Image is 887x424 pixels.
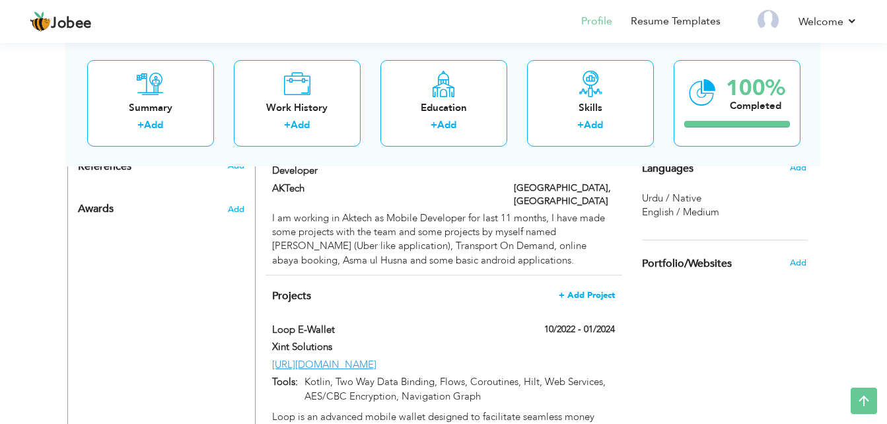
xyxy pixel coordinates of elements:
label: [GEOGRAPHIC_DATA], [GEOGRAPHIC_DATA] [514,182,615,208]
span: Portfolio/Websites [642,258,732,270]
a: Welcome [798,14,857,30]
div: 100% [726,77,785,98]
div: Add the reference. [68,160,255,180]
div: Add the awards you’ve earned. [68,190,255,222]
a: Add [144,118,163,131]
label: AKTech [272,182,494,195]
p: Kotlin, Two Way Data Binding, Flows, Coroutines, Hilt, Web Services, AES/CBC Encryption, Navigati... [298,375,614,404]
label: + [284,118,291,132]
span: Urdu / Native [642,192,701,205]
label: 10/2022 - 01/2024 [544,323,615,336]
label: + [431,118,437,132]
a: Resume Templates [631,14,721,29]
div: Summary [98,100,203,114]
label: Xint Solutions [272,340,494,354]
span: Awards [78,203,114,215]
div: Work History [244,100,350,114]
span: + Add Project [559,291,615,300]
h4: This helps to highlight the project, tools and skills you have worked on. [272,289,614,302]
a: [URL][DOMAIN_NAME] [272,358,376,371]
img: jobee.io [30,11,51,32]
span: Languages [642,163,693,175]
div: Education [391,100,497,114]
a: Jobee [30,11,92,32]
span: Add [790,162,806,174]
div: Skills [538,100,643,114]
a: Profile [581,14,612,29]
label: Tools: [272,375,298,389]
div: Completed [726,98,785,112]
a: Add [584,118,603,131]
label: + [577,118,584,132]
span: Add [790,257,806,269]
label: Loop E-Wallet [272,323,494,337]
span: Projects [272,289,311,303]
img: Profile Img [758,10,779,31]
span: References [78,161,131,173]
span: Jobee [51,17,92,31]
a: Add [291,118,310,131]
span: Add [228,203,244,215]
span: English / Medium [642,205,719,219]
div: Show your familiar languages. [642,145,807,219]
a: Add [437,118,456,131]
label: + [137,118,144,132]
div: Share your links of online work [632,240,817,287]
div: I am working in Aktech as Mobile Developer for last 11 months, I have made some projects with the... [272,211,614,268]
